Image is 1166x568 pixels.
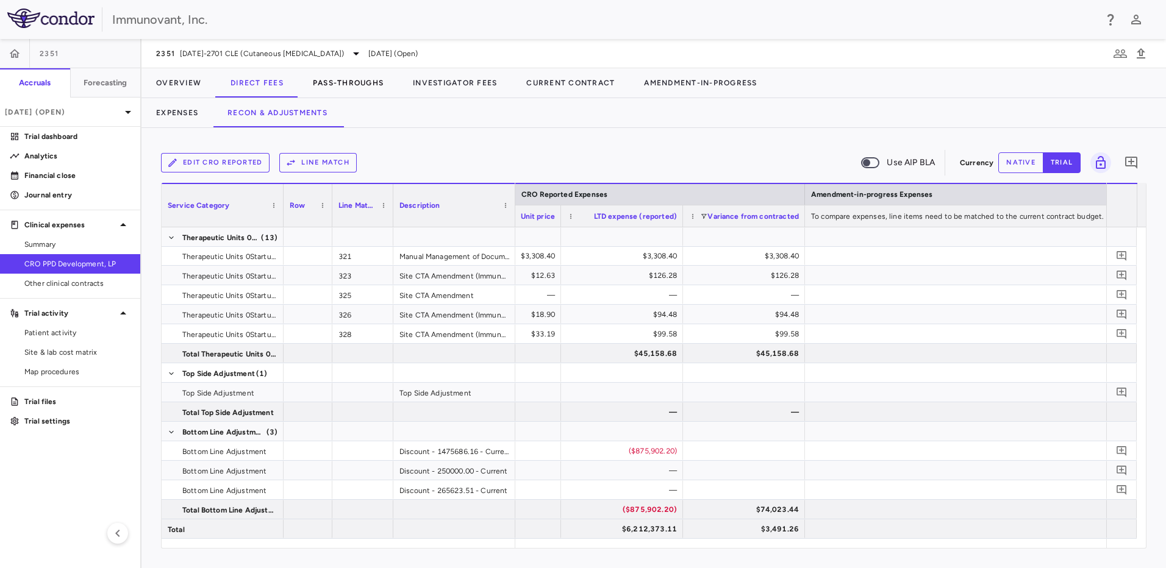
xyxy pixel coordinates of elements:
[182,461,266,481] span: Bottom Line Adjustment
[1116,289,1128,300] svg: Add comment
[572,285,677,305] div: —
[393,266,515,285] div: Site CTA Amendment (Immunogenicity Visit Update)
[1116,269,1128,281] svg: Add comment
[1121,152,1142,173] button: Add comment
[694,519,799,539] div: $3,491.26
[168,201,229,210] span: Service Category
[338,201,376,210] span: Line Match
[24,151,131,162] p: Analytics
[182,481,266,500] span: Bottom Line Adjustment
[182,266,276,286] span: Therapeutic Units 0Startup (units only)
[512,68,629,98] button: Current Contract
[112,10,1095,29] div: Immunovant, Inc.
[393,246,515,265] div: Manual Management of Documents 0StartUp (Activate)
[182,228,260,247] span: Therapeutic Units 0Startup (units only)
[694,324,799,344] div: $99.58
[694,285,799,305] div: —
[24,278,131,289] span: Other clinical contracts
[398,68,512,98] button: Investigator Fees
[161,153,270,172] button: Edit CRO reported
[1114,286,1130,303] button: Add comment
[182,442,266,461] span: Bottom Line Adjustment
[180,48,344,59] span: [DATE]-2701 CLE (Cutaneous [MEDICAL_DATA])
[694,500,799,519] div: $74,023.44
[84,77,127,88] h6: Forecasting
[998,152,1043,173] button: native
[7,9,95,28] img: logo-full-SnFGN8VE.png
[572,519,677,539] div: $6,212,373.11
[1116,250,1128,261] svg: Add comment
[290,201,305,210] span: Row
[1114,442,1130,459] button: Add comment
[393,383,515,402] div: Top Side Adjustment
[393,285,515,304] div: Site CTA Amendment
[521,190,607,199] span: CRO Reported Expenses
[1043,152,1081,173] button: trial
[261,228,277,247] span: (13)
[182,364,255,383] span: Top Side Adjustment
[572,305,677,324] div: $94.48
[1114,306,1130,322] button: Add comment
[332,305,393,324] div: 326
[393,324,515,343] div: Site CTA Amendment (Immunogenicity Visit Update)
[298,68,398,98] button: Pass-Throughs
[811,212,1104,221] span: To compare expenses, line items need to be matched to the current contract budget.
[279,153,357,172] button: Line Match
[24,396,131,407] p: Trial files
[24,327,131,338] span: Patient activity
[40,49,59,59] span: 2351
[24,131,131,142] p: Trial dashboard
[5,107,121,118] p: [DATE] (Open)
[399,201,440,210] span: Description
[572,246,677,266] div: $3,308.40
[572,441,677,461] div: ($875,902.20)
[572,402,677,422] div: —
[811,190,933,199] span: Amendment-in-progress Expenses
[572,324,677,344] div: $99.58
[24,416,131,427] p: Trial settings
[1114,384,1130,400] button: Add comment
[24,258,131,269] span: CRO PPD Development, LP
[24,239,131,250] span: Summary
[19,77,51,88] h6: Accruals
[1116,445,1128,456] svg: Add comment
[1116,308,1128,320] svg: Add comment
[182,500,276,520] span: Total Bottom Line Adjustment
[1114,481,1130,498] button: Add comment
[694,266,799,285] div: $126.28
[1116,386,1128,398] svg: Add comment
[24,308,116,319] p: Trial activity
[182,247,276,266] span: Therapeutic Units 0Startup (units only)
[393,441,515,460] div: Discount - 1475686.16 - Current
[1114,247,1130,264] button: Add comment
[1114,462,1130,478] button: Add comment
[572,480,677,500] div: —
[707,212,799,221] span: Variance from contracted
[182,305,276,325] span: Therapeutic Units 0Startup (units only)
[141,98,213,127] button: Expenses
[694,402,799,422] div: —
[213,98,342,127] button: Recon & Adjustments
[393,305,515,324] div: Site CTA Amendment (Immunogenicity Visit Update)
[24,347,131,358] span: Site & lab cost matrix
[216,68,298,98] button: Direct Fees
[256,364,267,383] span: (1)
[156,49,175,59] span: 2351
[182,286,276,305] span: Therapeutic Units 0Startup (units only)
[393,480,515,499] div: Discount - 265623.51 - Current
[24,366,131,377] span: Map procedures
[332,285,393,304] div: 325
[24,190,131,201] p: Journal entry
[332,246,393,265] div: 321
[572,266,677,285] div: $126.28
[694,344,799,363] div: $45,158.68
[182,403,274,422] span: Total Top Side Adjustment
[629,68,771,98] button: Amendment-In-Progress
[24,219,116,230] p: Clinical expenses
[332,266,393,285] div: 323
[168,520,185,539] span: Total
[1116,328,1128,339] svg: Add comment
[182,422,265,442] span: Bottom Line Adjustment
[24,170,131,181] p: Financial close
[1114,267,1130,283] button: Add comment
